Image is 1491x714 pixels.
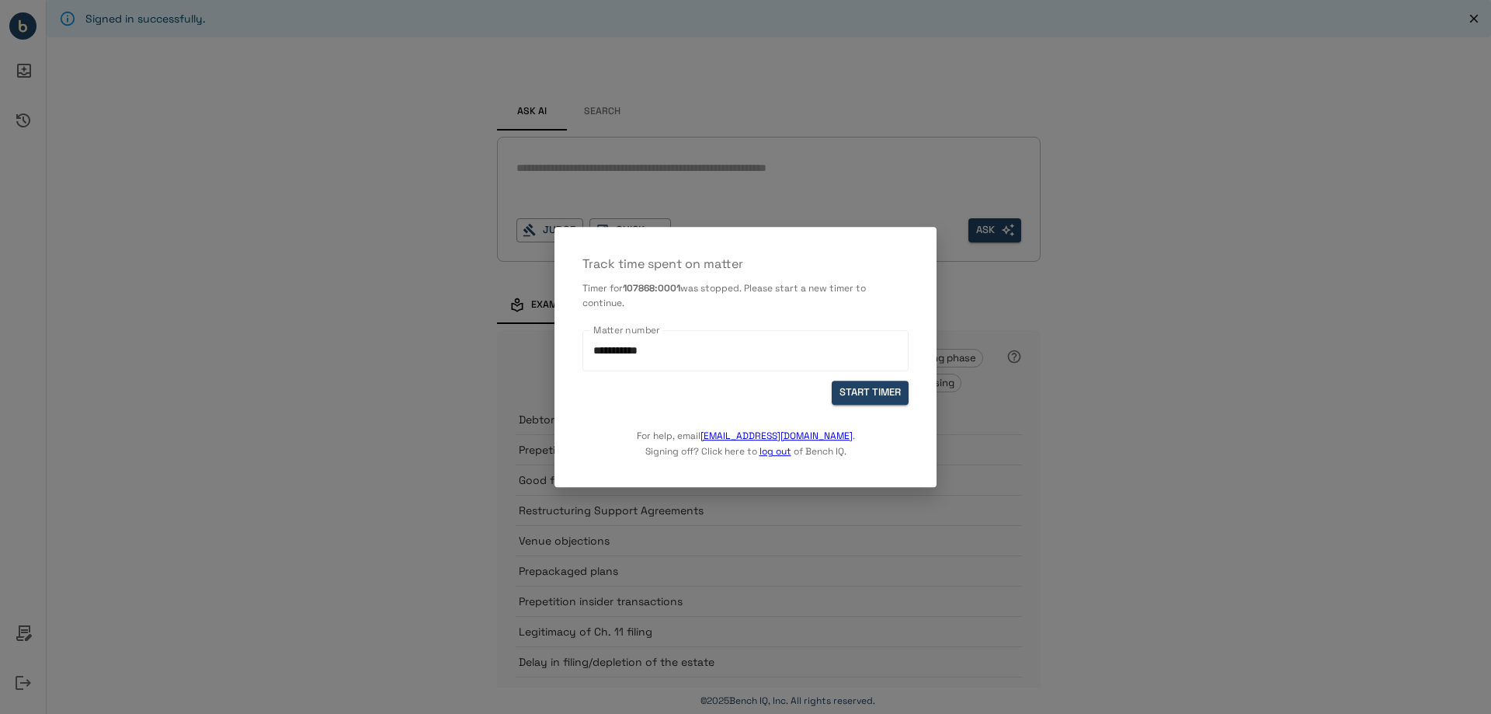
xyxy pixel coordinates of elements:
[593,323,660,336] label: Matter number
[759,445,791,458] a: log out
[623,282,680,294] b: 107868:0001
[700,430,853,442] a: [EMAIL_ADDRESS][DOMAIN_NAME]
[582,282,623,294] span: Timer for
[582,282,866,310] span: was stopped. Please start a new timer to continue.
[582,255,909,273] p: Track time spent on matter
[832,381,909,406] button: START TIMER
[637,405,855,459] p: For help, email . Signing off? Click here to of Bench IQ.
